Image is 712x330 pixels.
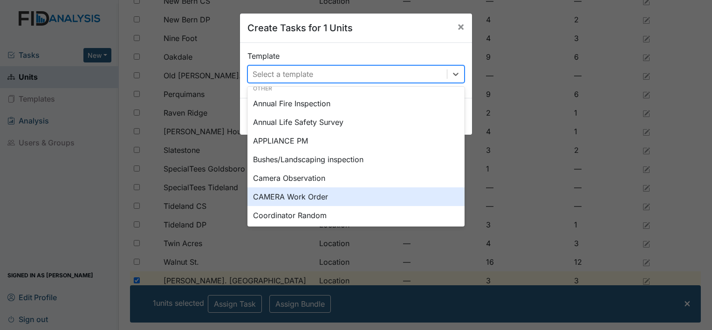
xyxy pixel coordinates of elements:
[457,20,465,33] span: ×
[247,21,353,35] h5: Create Tasks for 1 Units
[247,187,465,206] div: CAMERA Work Order
[247,206,465,225] div: Coordinator Random
[247,225,465,243] div: Disaster Drill Report
[247,94,465,113] div: Annual Fire Inspection
[450,14,472,40] button: Close
[247,50,280,62] label: Template
[247,113,465,131] div: Annual Life Safety Survey
[247,84,465,93] div: Other
[247,131,465,150] div: APPLIANCE PM
[247,150,465,169] div: Bushes/Landscaping inspection
[247,169,465,187] div: Camera Observation
[253,69,313,80] div: Select a template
